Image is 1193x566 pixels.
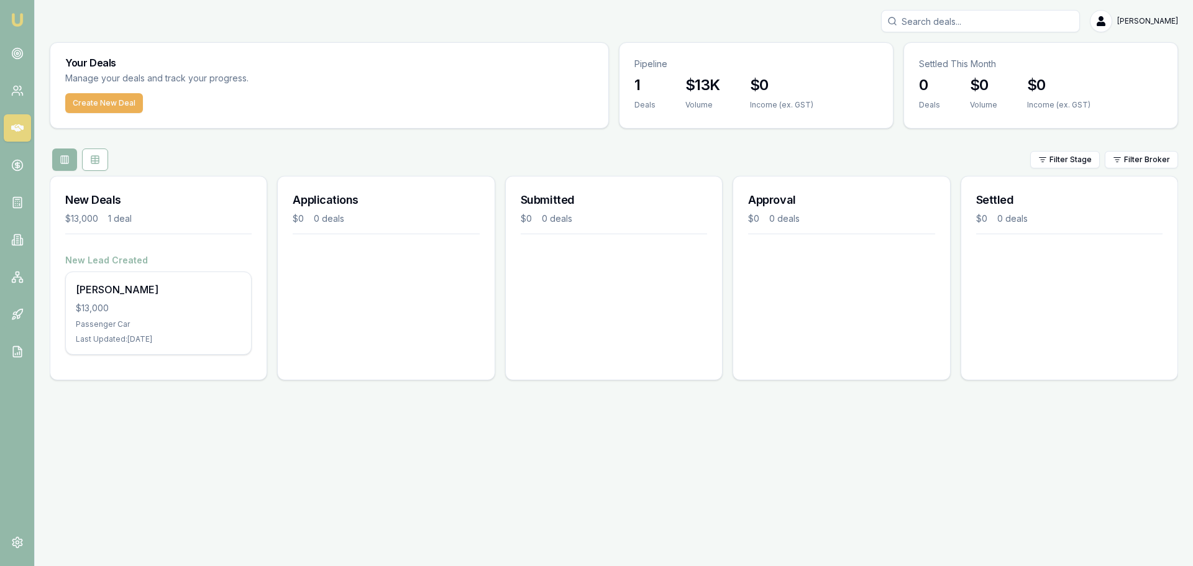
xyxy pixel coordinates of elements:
div: [PERSON_NAME] [76,282,241,297]
h3: Settled [976,191,1163,209]
div: $0 [976,212,987,225]
p: Manage your deals and track your progress. [65,71,383,86]
div: $13,000 [65,212,98,225]
h3: 0 [919,75,940,95]
div: 0 deals [997,212,1028,225]
button: Create New Deal [65,93,143,113]
h3: $13K [685,75,720,95]
h3: Applications [293,191,479,209]
input: Search deals [881,10,1080,32]
div: $13,000 [76,302,241,314]
h3: 1 [634,75,656,95]
h3: $0 [750,75,813,95]
p: Pipeline [634,58,878,70]
div: Income (ex. GST) [1027,100,1090,110]
div: Last Updated: [DATE] [76,334,241,344]
div: Deals [919,100,940,110]
h3: Submitted [521,191,707,209]
span: Filter Broker [1124,155,1170,165]
div: $0 [521,212,532,225]
h3: Your Deals [65,58,593,68]
div: $0 [748,212,759,225]
h3: $0 [970,75,997,95]
div: Income (ex. GST) [750,100,813,110]
div: 0 deals [769,212,800,225]
span: [PERSON_NAME] [1117,16,1178,26]
div: Volume [685,100,720,110]
img: emu-icon-u.png [10,12,25,27]
button: Filter Stage [1030,151,1100,168]
p: Settled This Month [919,58,1163,70]
div: 0 deals [542,212,572,225]
div: Passenger Car [76,319,241,329]
div: 1 deal [108,212,132,225]
h3: Approval [748,191,935,209]
span: Filter Stage [1049,155,1092,165]
h3: $0 [1027,75,1090,95]
div: Volume [970,100,997,110]
div: 0 deals [314,212,344,225]
h3: New Deals [65,191,252,209]
div: $0 [293,212,304,225]
h4: New Lead Created [65,254,252,267]
div: Deals [634,100,656,110]
button: Filter Broker [1105,151,1178,168]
